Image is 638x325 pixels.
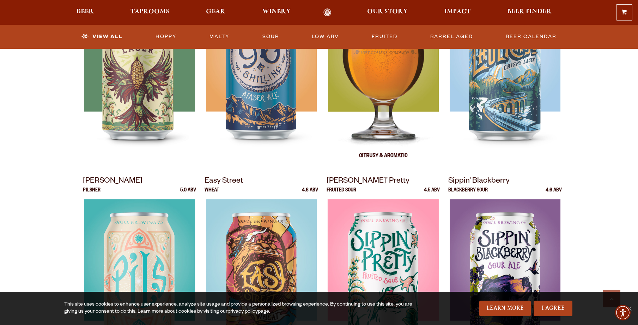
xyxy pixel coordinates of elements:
p: [PERSON_NAME]’ Pretty [327,175,440,188]
span: Taprooms [130,9,169,14]
a: Scroll to top [603,290,620,307]
p: Pilsner [83,188,101,199]
p: Wheat [205,188,219,199]
a: View All [79,29,126,45]
div: This site uses cookies to enhance user experience, analyze site usage and provide a personalized ... [64,301,426,315]
p: [PERSON_NAME] [83,175,196,188]
p: 4.6 ABV [546,188,562,199]
a: Hoppy [153,29,180,45]
a: Beer Calendar [503,29,559,45]
span: Beer [77,9,94,14]
span: Winery [262,9,291,14]
a: Impact [440,8,475,17]
a: Beer [72,8,98,17]
a: Gear [201,8,230,17]
a: Beer Finder [503,8,556,17]
p: 4.5 ABV [424,188,440,199]
p: Sippin’ Blackberry [448,175,562,188]
div: Accessibility Menu [615,305,631,320]
a: Our Story [363,8,412,17]
a: Winery [258,8,295,17]
a: Odell Home [314,8,341,17]
a: privacy policy [227,309,258,315]
p: Blackberry Sour [448,188,488,199]
span: Impact [444,9,470,14]
a: Learn More [479,301,531,316]
a: Low ABV [309,29,342,45]
span: Gear [206,9,225,14]
a: Barrel Aged [427,29,476,45]
p: 5.0 ABV [180,188,196,199]
a: Malty [207,29,232,45]
a: I Agree [534,301,572,316]
p: 4.6 ABV [302,188,318,199]
span: Beer Finder [507,9,552,14]
a: Fruited [369,29,400,45]
p: Fruited Sour [327,188,356,199]
a: Sour [260,29,282,45]
span: Our Story [367,9,408,14]
a: Taprooms [126,8,174,17]
p: Easy Street [205,175,318,188]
